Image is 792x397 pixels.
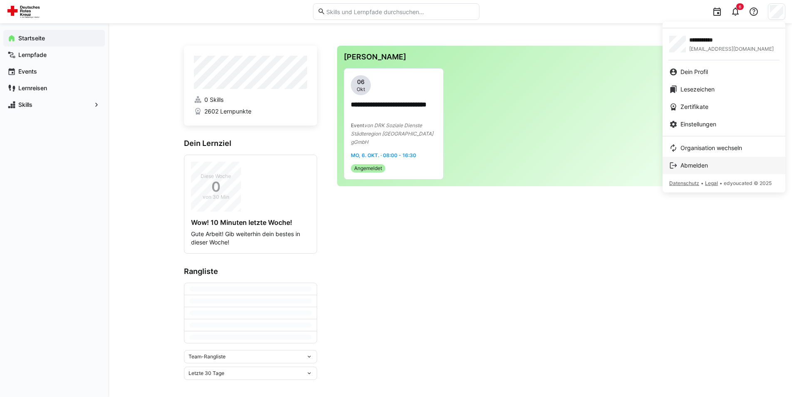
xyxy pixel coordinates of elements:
span: Legal [705,180,718,186]
span: [EMAIL_ADDRESS][DOMAIN_NAME] [689,46,774,52]
span: Organisation wechseln [680,144,742,152]
span: Lesezeichen [680,85,715,94]
span: • [720,180,722,186]
span: Abmelden [680,161,708,170]
span: Datenschutz [669,180,699,186]
span: Dein Profil [680,68,708,76]
span: Einstellungen [680,120,716,128]
span: edyoucated © 2025 [724,180,772,186]
span: • [701,180,703,186]
span: Zertifikate [680,103,708,111]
